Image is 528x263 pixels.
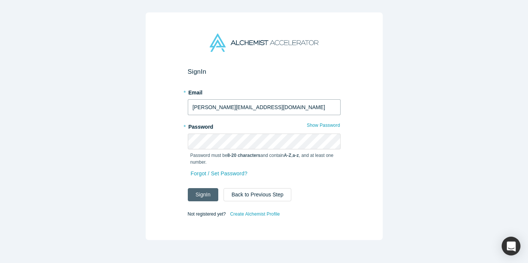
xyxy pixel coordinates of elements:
label: Password [188,120,341,131]
a: Create Alchemist Profile [230,209,280,219]
strong: a-z [292,153,299,158]
strong: A-Z [284,153,291,158]
strong: 8-20 characters [227,153,260,158]
a: Forgot / Set Password? [190,167,248,180]
button: SignIn [188,188,219,201]
span: Not registered yet? [188,211,226,217]
button: Back to Previous Step [224,188,291,201]
p: Password must be and contain , , and at least one number. [190,152,338,166]
button: Show Password [306,120,340,130]
label: Email [188,86,341,97]
h2: Sign In [188,68,341,76]
img: Alchemist Accelerator Logo [210,33,318,52]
